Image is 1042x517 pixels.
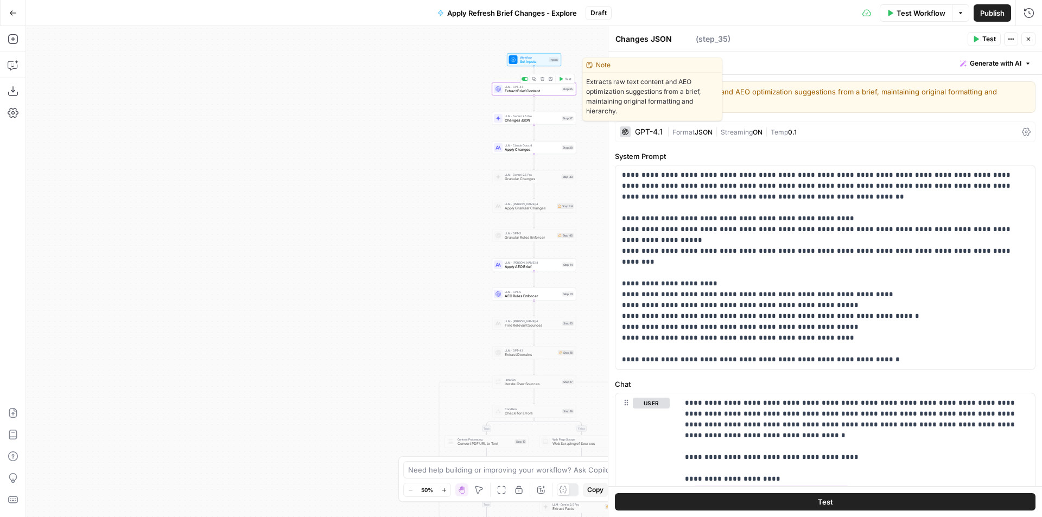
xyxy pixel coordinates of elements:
[505,264,560,270] span: Apply AEO Brief
[672,128,695,136] span: Format
[562,116,574,121] div: Step 37
[505,290,560,294] span: LLM · GPT-5
[880,4,952,22] button: Test Workflow
[557,233,574,238] div: Step 45
[505,260,560,265] span: LLM · [PERSON_NAME] 4
[956,56,1035,71] button: Generate with AI
[534,448,582,461] g: Edge from step_20 to step_18-conditional-end
[968,32,1001,46] button: Test
[980,8,1005,18] span: Publish
[505,323,560,328] span: Find Relevant Sources
[558,350,574,355] div: Step 16
[458,437,513,442] span: Content Processing
[557,203,574,209] div: Step 44
[533,242,535,258] g: Edge from step_45 to step_14
[615,151,1035,162] label: System Prompt
[590,8,607,18] span: Draft
[533,125,535,141] g: Edge from step_37 to step_38
[562,175,574,180] div: Step 43
[533,271,535,287] g: Edge from step_14 to step_41
[533,388,535,404] g: Edge from step_17 to step_18
[635,86,1028,108] textarea: Extracts raw text content and AEO optimization suggestions from a brief, maintaining original for...
[431,4,583,22] button: Apply Refresh Brief Changes - Explore
[562,263,574,267] div: Step 14
[505,235,555,240] span: Granular Rules Enforcer
[492,405,576,418] div: ConditionCheck for ErrorsStep 18
[505,173,560,177] span: LLM · Gemini 2.5 Pro
[505,143,560,148] span: LLM · Claude Opus 4
[458,441,513,446] span: Convert PDF URL to Text
[633,398,670,409] button: user
[974,4,1011,22] button: Publish
[549,58,559,62] div: Inputs
[520,59,547,65] span: Set Inputs
[539,435,624,448] div: Web Page ScrapeWeb Scraping of SourcesStep 20
[533,154,535,170] g: Edge from step_38 to step_43
[583,73,722,120] span: Extracts raw text content and AEO optimization suggestions from a brief, maintaining original for...
[557,75,574,82] button: Test
[421,486,433,494] span: 50%
[505,381,560,387] span: Iterate Over Sources
[505,176,560,182] span: Granular Changes
[615,379,1035,390] label: Chat
[608,52,1042,74] div: Write your prompt
[533,95,535,111] g: Edge from step_35 to step_37
[505,293,560,299] span: AEO Rules Enforcer
[583,58,722,73] div: Note
[505,85,560,89] span: LLM · GPT-4.1
[771,128,788,136] span: Temp
[515,439,526,444] div: Step 19
[533,359,535,375] g: Edge from step_16 to step_17
[505,231,555,235] span: LLM · GPT-5
[615,34,693,44] textarea: Extract Brief Content
[533,213,535,228] g: Edge from step_44 to step_45
[713,126,721,137] span: |
[505,411,560,416] span: Check for Errors
[505,348,556,353] span: LLM · GPT-4.1
[447,8,577,18] span: Apply Refresh Brief Changes - Explore
[818,496,833,507] span: Test
[667,126,672,137] span: |
[562,380,574,385] div: Step 17
[444,435,529,448] div: Content ProcessingConvert PDF URL to TextStep 19
[505,319,560,323] span: LLM · [PERSON_NAME] 4
[492,229,576,242] div: LLM · GPT-5Granular Rules EnforcerStep 45
[721,128,753,136] span: Streaming
[565,76,571,81] span: Test
[492,53,576,66] div: WorkflowSet InputsInputs
[492,346,576,359] div: LLM · GPT-4.1Extract DomainsStep 16
[505,88,560,94] span: Extract Brief Content
[492,288,576,301] div: LLM · GPT-5AEO Rules EnforcerStep 41
[505,114,560,118] span: LLM · Gemini 2.5 Pro
[492,82,576,95] div: LLM · GPT-4.1Extract Brief ContentStep 35Test
[533,301,535,316] g: Edge from step_41 to step_15
[534,418,582,435] g: Edge from step_18 to step_20
[492,375,576,388] div: IterationIterate Over SourcesStep 17
[970,59,1021,68] span: Generate with AI
[492,200,576,213] div: LLM · [PERSON_NAME] 4Apply Granular ChangesStep 44
[492,170,576,183] div: LLM · Gemini 2.5 ProGranular ChangesStep 43
[505,202,555,206] span: LLM · [PERSON_NAME] 4
[492,317,576,330] div: LLM · [PERSON_NAME] 4Find Relevant SourcesStep 15
[763,126,771,137] span: |
[487,448,535,461] g: Edge from step_19 to step_18-conditional-end
[635,128,663,136] div: GPT-4.1
[552,437,607,442] span: Web Page Scrape
[552,441,607,446] span: Web Scraping of Sources
[505,378,560,382] span: Iteration
[982,34,996,44] span: Test
[492,141,576,154] div: LLM · Claude Opus 4Apply ChangesStep 38
[562,87,574,92] div: Step 35
[505,118,560,123] span: Changes JSON
[562,292,574,297] div: Step 41
[583,483,608,497] button: Copy
[552,506,603,512] span: Extract Facts
[897,8,945,18] span: Test Workflow
[448,439,454,444] img: 62yuwf1kr9krw125ghy9mteuwaw4
[753,128,763,136] span: ON
[520,55,547,60] span: Workflow
[562,145,574,150] div: Step 38
[562,409,574,414] div: Step 18
[788,128,797,136] span: 0.1
[696,34,730,44] span: ( step_35 )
